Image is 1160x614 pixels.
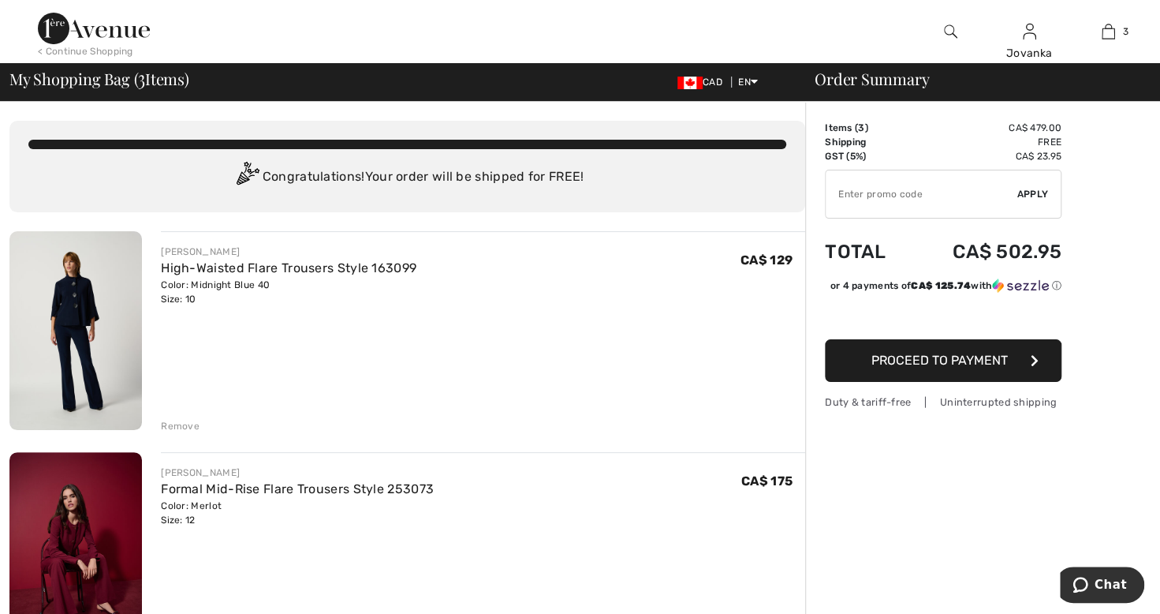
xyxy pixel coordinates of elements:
[910,149,1061,163] td: CA$ 23.95
[826,170,1017,218] input: Promo code
[1023,22,1036,41] img: My Info
[38,44,133,58] div: < Continue Shopping
[825,279,1061,298] div: or 4 payments ofCA$ 125.74withSezzle Click to learn more about Sezzle
[825,149,910,163] td: GST (5%)
[161,278,416,306] div: Color: Midnight Blue 40 Size: 10
[38,13,150,44] img: 1ère Avenue
[992,279,1049,293] img: Sezzle
[677,77,729,88] span: CAD
[871,353,1008,368] span: Proceed to Payment
[9,71,189,87] span: My Shopping Bag ( Items)
[858,122,864,133] span: 3
[1060,567,1144,606] iframe: Opens a widget where you can chat to one of our agents
[1069,22,1147,41] a: 3
[740,253,793,268] span: CA$ 129
[1102,22,1115,41] img: My Bag
[825,225,910,279] td: Total
[910,121,1061,135] td: CA$ 479.00
[910,135,1061,149] td: Free
[161,466,434,480] div: [PERSON_NAME]
[677,77,703,89] img: Canadian Dollar
[990,45,1068,62] div: Jovanka
[944,22,957,41] img: search the website
[161,481,434,496] a: Formal Mid-Rise Flare Trousers Style 253073
[231,162,263,193] img: Congratulation2.svg
[161,245,416,259] div: [PERSON_NAME]
[825,121,910,135] td: Items ( )
[825,298,1061,334] iframe: PayPal-paypal
[1017,187,1049,201] span: Apply
[830,279,1061,293] div: or 4 payments of with
[825,135,910,149] td: Shipping
[911,280,971,291] span: CA$ 125.74
[1023,24,1036,39] a: Sign In
[796,71,1151,87] div: Order Summary
[9,231,142,430] img: High-Waisted Flare Trousers Style 163099
[1123,24,1128,39] span: 3
[910,225,1061,279] td: CA$ 502.95
[741,474,793,489] span: CA$ 175
[825,395,1061,410] div: Duty & tariff-free | Uninterrupted shipping
[138,67,145,88] span: 3
[28,162,786,193] div: Congratulations! Your order will be shipped for FREE!
[161,499,434,527] div: Color: Merlot Size: 12
[161,260,416,275] a: High-Waisted Flare Trousers Style 163099
[825,339,1061,382] button: Proceed to Payment
[161,419,200,433] div: Remove
[738,77,758,88] span: EN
